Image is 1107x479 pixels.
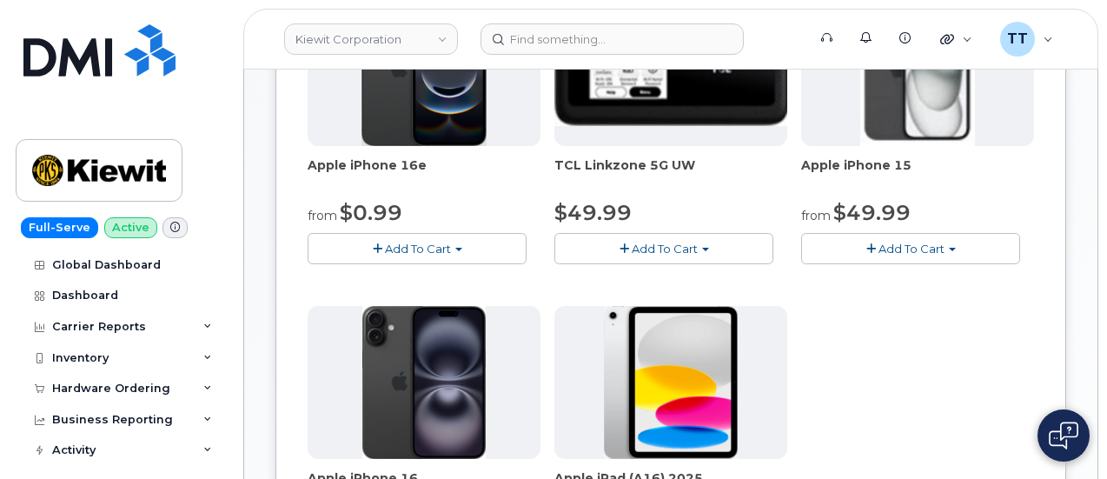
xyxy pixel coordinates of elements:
span: TT [1007,29,1028,50]
div: TCL Linkzone 5G UW [554,156,787,191]
span: $49.99 [554,200,632,225]
span: $0.99 [340,200,402,225]
small: from [801,208,831,223]
span: Add To Cart [878,242,945,256]
input: Find something... [481,23,744,55]
button: Add To Cart [554,233,773,263]
div: Apple iPhone 16e [308,156,540,191]
img: Open chat [1049,422,1078,449]
img: iphone_16_plus.png [362,306,485,459]
div: Apple iPhone 15 [801,156,1034,191]
span: Add To Cart [632,242,698,256]
div: Quicklinks [928,22,984,57]
div: Travis Tedesco [988,22,1065,57]
span: $49.99 [833,200,911,225]
button: Add To Cart [308,233,527,263]
a: Kiewit Corporation [284,23,458,55]
img: ipad_11.png [604,306,739,459]
button: Add To Cart [801,233,1020,263]
small: from [308,208,337,223]
span: Add To Cart [385,242,451,256]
